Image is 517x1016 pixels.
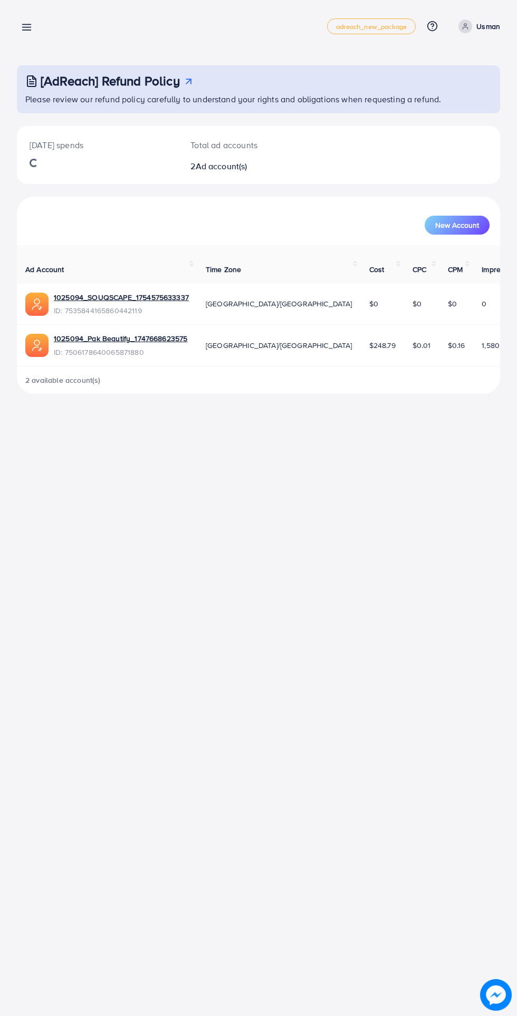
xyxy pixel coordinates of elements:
span: $0 [413,298,422,309]
button: New Account [425,216,490,235]
img: ic-ads-acc.e4c84228.svg [25,293,49,316]
span: $0 [448,298,457,309]
p: [DATE] spends [30,139,165,151]
span: $0.16 [448,340,465,351]
span: [GEOGRAPHIC_DATA]/[GEOGRAPHIC_DATA] [206,298,352,309]
span: $0 [369,298,378,309]
span: Ad account(s) [196,160,247,172]
span: $248.79 [369,340,396,351]
span: 0 [482,298,486,309]
span: adreach_new_package [336,23,407,30]
h3: [AdReach] Refund Policy [41,73,180,89]
span: 1,580,201 [482,340,513,351]
h2: 2 [190,161,286,171]
p: Please review our refund policy carefully to understand your rights and obligations when requesti... [25,93,494,105]
img: ic-ads-acc.e4c84228.svg [25,334,49,357]
span: CPC [413,264,426,275]
a: 1025094_SOUQSCAPE_1754575633337 [54,292,189,303]
span: Cost [369,264,385,275]
span: ID: 7535844165860442119 [54,305,189,316]
a: 1025094_Pak Beautify_1747668623575 [54,333,187,344]
span: New Account [435,221,479,229]
span: $0.01 [413,340,431,351]
p: Usman [476,20,500,33]
span: ID: 7506178640065871880 [54,347,187,357]
span: Time Zone [206,264,241,275]
span: 2 available account(s) [25,375,101,385]
img: image [483,982,509,1008]
p: Total ad accounts [190,139,286,151]
span: CPM [448,264,463,275]
span: [GEOGRAPHIC_DATA]/[GEOGRAPHIC_DATA] [206,340,352,351]
a: Usman [454,20,500,33]
a: adreach_new_package [327,18,416,34]
span: Ad Account [25,264,64,275]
